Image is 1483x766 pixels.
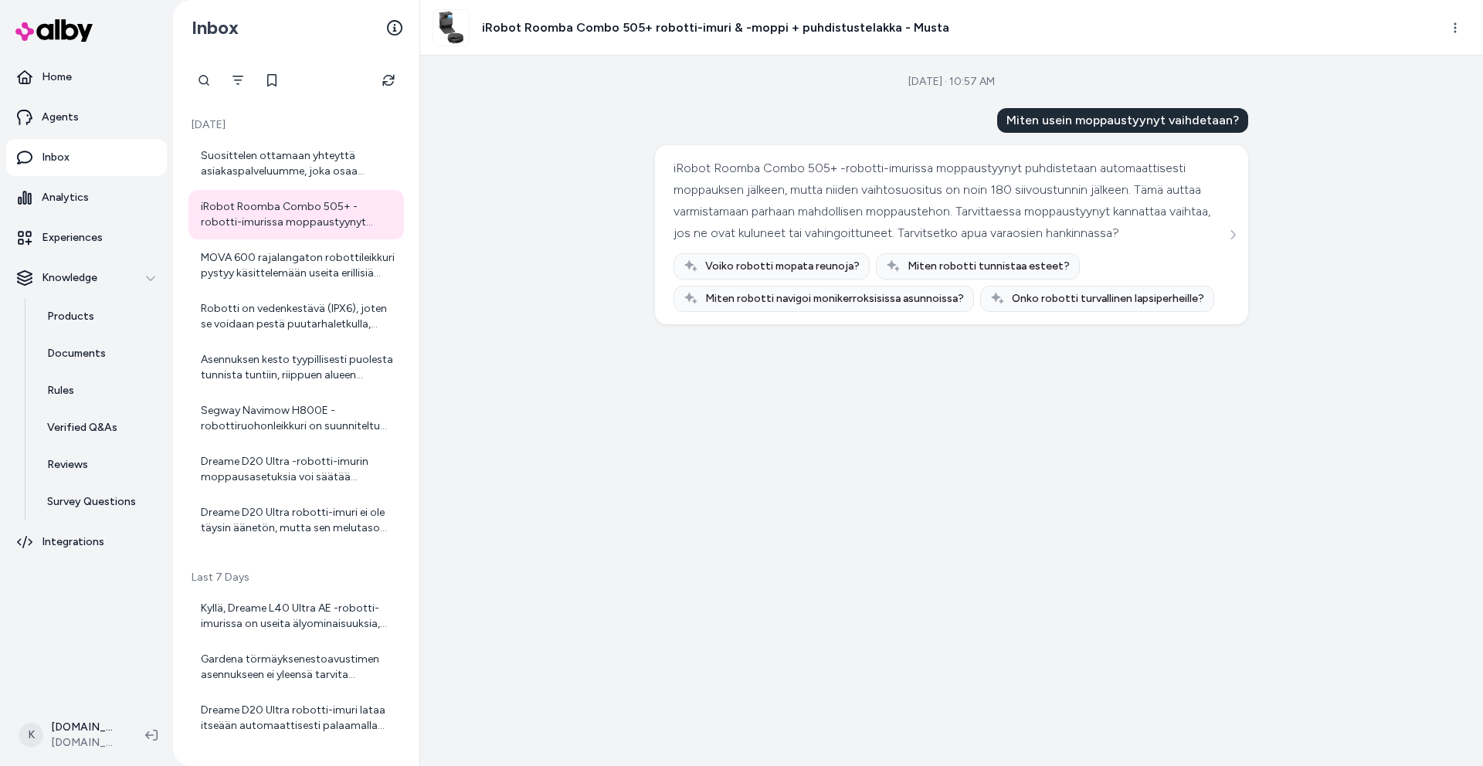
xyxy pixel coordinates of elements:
[9,710,133,760] button: K[DOMAIN_NAME] Shopify[DOMAIN_NAME]
[6,179,167,216] a: Analytics
[47,309,94,324] p: Products
[47,346,106,361] p: Documents
[201,148,395,179] div: Suosittelen ottamaan yhteyttä asiakaspalveluumme, joka osaa parhaiten neuvoa juuri sinun tarpeisi...
[373,65,404,96] button: Refresh
[188,445,404,494] a: Dreame D20 Ultra -robotti-imurin moppausasetuksia voi säätää mobiilisovelluksen kautta. Sovelluks...
[6,59,167,96] a: Home
[42,190,89,205] p: Analytics
[188,139,404,188] a: Suosittelen ottamaan yhteyttä asiakaspalveluumme, joka osaa parhaiten neuvoa juuri sinun tarpeisi...
[188,591,404,641] a: Kyllä, Dreame L40 Ultra AE -robotti-imurissa on useita älyominaisuuksia, jotka tekevät siivoukses...
[6,524,167,561] a: Integrations
[188,570,404,585] p: Last 7 Days
[188,292,404,341] a: Robotti on vedenkestävä (IPX6), joten se voidaan pestä puutarhaletkulla, mikä helpottaa puhdistusta.
[188,693,404,743] a: Dreame D20 Ultra robotti-imuri lataa itseään automaattisesti palaamalla puhdistustelakkaansa, kun...
[433,10,469,46] img: iRobotRoombaPlus505main.jpg
[47,494,136,510] p: Survey Questions
[42,534,104,550] p: Integrations
[47,457,88,473] p: Reviews
[47,420,117,436] p: Verified Q&As
[201,505,395,536] div: Dreame D20 Ultra robotti-imuri ei ole täysin äänetön, mutta sen melutaso on suunniteltu mahdollis...
[997,108,1248,133] div: Miten usein moppaustyynyt vaihdetaan?
[908,74,995,90] div: [DATE] · 10:57 AM
[674,158,1226,244] div: iRobot Roomba Combo 505+ -robotti-imurissa moppaustyynyt puhdistetaan automaattisesti moppauksen ...
[188,343,404,392] a: Asennuksen kesto tyypillisesti puolesta tunnista tuntiin, riippuen alueen monimutkaisuudesta ja m...
[42,150,70,165] p: Inbox
[705,259,860,274] span: Voiko robotti mopata reunoja?
[32,335,167,372] a: Documents
[1012,291,1204,307] span: Onko robotti turvallinen lapsiperheille?
[201,250,395,281] div: MOVA 600 rajalangaton robottileikkuri pystyy käsittelemään useita erillisiä leikkuualueita. Jokai...
[705,291,964,307] span: Miten robotti navigoi monikerroksisissa asunnoissa?
[188,642,404,692] a: Gardena törmäyksenestoavustimen asennukseen ei yleensä tarvita erityistyökaluja. Useimmat osat ki...
[188,117,404,133] p: [DATE]
[201,652,395,683] div: Gardena törmäyksenestoavustimen asennukseen ei yleensä tarvita erityistyökaluja. Useimmat osat ki...
[222,65,253,96] button: Filter
[192,16,239,39] h2: Inbox
[201,454,395,485] div: Dreame D20 Ultra -robotti-imurin moppausasetuksia voi säätää mobiilisovelluksen kautta. Sovelluks...
[188,190,404,239] a: iRobot Roomba Combo 505+ -robotti-imurissa moppaustyynyt puhdistetaan automaattisesti moppauksen ...
[32,409,167,446] a: Verified Q&As
[6,99,167,136] a: Agents
[908,259,1070,274] span: Miten robotti tunnistaa esteet?
[6,219,167,256] a: Experiences
[201,199,395,230] div: iRobot Roomba Combo 505+ -robotti-imurissa moppaustyynyt puhdistetaan automaattisesti moppauksen ...
[1223,225,1242,244] button: See more
[32,372,167,409] a: Rules
[51,720,120,735] p: [DOMAIN_NAME] Shopify
[6,259,167,297] button: Knowledge
[51,735,120,751] span: [DOMAIN_NAME]
[32,298,167,335] a: Products
[47,383,74,398] p: Rules
[201,601,395,632] div: Kyllä, Dreame L40 Ultra AE -robotti-imurissa on useita älyominaisuuksia, jotka tekevät siivoukses...
[15,19,93,42] img: alby Logo
[32,483,167,520] a: Survey Questions
[42,270,97,286] p: Knowledge
[201,703,395,734] div: Dreame D20 Ultra robotti-imuri lataa itseään automaattisesti palaamalla puhdistustelakkaansa, kun...
[42,230,103,246] p: Experiences
[188,394,404,443] a: Segway Navimow H800E -robottiruohonleikkuri on suunniteltu enintään noin 800 m² kokoisille nurmia...
[482,19,949,37] h3: iRobot Roomba Combo 505+ robotti-imuri & -moppi + puhdistustelakka - Musta
[201,301,395,332] div: Robotti on vedenkestävä (IPX6), joten se voidaan pestä puutarhaletkulla, mikä helpottaa puhdistusta.
[42,110,79,125] p: Agents
[19,723,43,747] span: K
[32,446,167,483] a: Reviews
[201,403,395,434] div: Segway Navimow H800E -robottiruohonleikkuri on suunniteltu enintään noin 800 m² kokoisille nurmia...
[42,69,72,85] p: Home
[188,241,404,290] a: MOVA 600 rajalangaton robottileikkuri pystyy käsittelemään useita erillisiä leikkuualueita. Jokai...
[188,496,404,545] a: Dreame D20 Ultra robotti-imuri ei ole täysin äänetön, mutta sen melutaso on suunniteltu mahdollis...
[201,352,395,383] div: Asennuksen kesto tyypillisesti puolesta tunnista tuntiin, riippuen alueen monimutkaisuudesta ja m...
[6,139,167,176] a: Inbox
